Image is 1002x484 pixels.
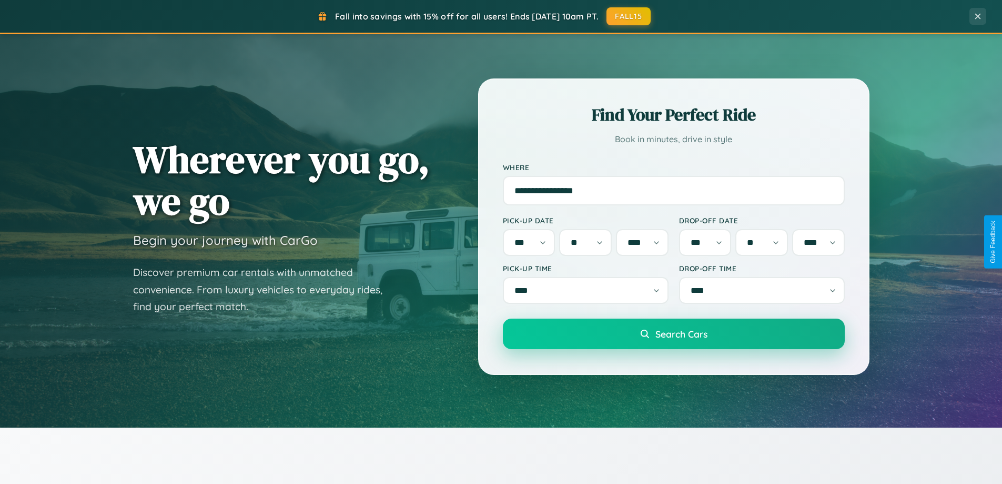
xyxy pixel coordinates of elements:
label: Where [503,163,845,172]
p: Discover premium car rentals with unmatched convenience. From luxury vehicles to everyday rides, ... [133,264,396,315]
p: Book in minutes, drive in style [503,132,845,147]
span: Fall into savings with 15% off for all users! Ends [DATE] 10am PT. [335,11,599,22]
h2: Find Your Perfect Ride [503,103,845,126]
label: Pick-up Time [503,264,669,273]
label: Drop-off Time [679,264,845,273]
span: Search Cars [655,328,707,340]
h3: Begin your journey with CarGo [133,232,318,248]
h1: Wherever you go, we go [133,139,430,222]
div: Give Feedback [989,221,997,263]
button: Search Cars [503,319,845,349]
button: FALL15 [606,7,651,25]
label: Drop-off Date [679,216,845,225]
label: Pick-up Date [503,216,669,225]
